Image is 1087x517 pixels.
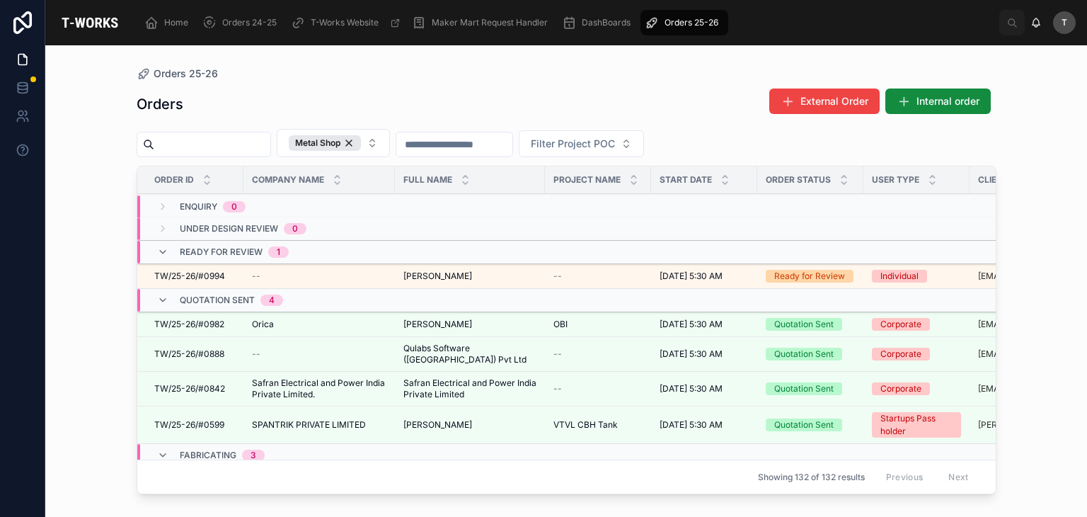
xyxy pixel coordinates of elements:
span: Client/Employee Email [978,174,1085,186]
a: [DATE] 5:30 AM [660,383,749,394]
span: [DATE] 5:30 AM [660,271,723,282]
span: Home [164,17,188,28]
div: Quotation Sent [774,318,834,331]
a: DashBoards [558,10,640,35]
a: [DATE] 5:30 AM [660,419,749,431]
div: Corporate [880,348,921,360]
span: Full Name [403,174,452,186]
a: VTVL CBH Tank [553,419,643,431]
a: [PERSON_NAME] [403,419,536,431]
span: TW/25-26/#0982 [154,319,224,330]
span: Orders 25-26 [154,67,218,81]
a: Quotation Sent [766,382,855,395]
span: Project Name [553,174,621,186]
span: Showing 132 of 132 results [758,472,865,483]
a: Quotation Sent [766,318,855,331]
span: -- [252,271,260,282]
div: Ready for Review [774,270,845,283]
span: Orica [252,319,274,330]
a: Safran Electrical and Power India Private Limited [403,377,536,400]
span: T [1062,17,1067,28]
a: [DATE] 5:30 AM [660,319,749,330]
span: Start Date [660,174,712,186]
a: TW/25-26/#0888 [154,348,235,360]
div: Quotation Sent [774,419,834,431]
span: Under Design Review [180,223,278,234]
h1: Orders [137,94,183,114]
button: Internal order [885,89,991,114]
img: App logo [57,11,123,34]
a: Corporate [872,348,961,360]
a: Corporate [872,382,961,395]
a: TW/25-26/#0994 [154,271,235,282]
span: -- [553,348,562,360]
span: -- [553,383,562,394]
div: Quotation Sent [774,382,834,395]
a: [DATE] 5:30 AM [660,271,749,282]
a: -- [553,348,643,360]
span: TW/25-26/#0994 [154,271,225,282]
a: TW/25-26/#0842 [154,383,235,394]
span: Enquiry [180,201,217,212]
a: -- [553,271,643,282]
a: -- [252,348,386,360]
a: Corporate [872,318,961,331]
a: Home [140,10,198,35]
div: Quotation Sent [774,348,834,360]
span: Ready for Review [180,246,263,258]
span: VTVL CBH Tank [553,419,618,431]
a: Quotation Sent [766,419,855,431]
span: Quotation Sent [180,295,255,306]
a: Orders 25-26 [137,67,218,81]
a: [EMAIL_ADDRESS] [978,348,1053,360]
a: Maker Mart Request Handler [408,10,558,35]
span: Fabricating [180,450,236,461]
span: External Order [800,94,868,108]
a: SPANTRIK PRIVATE LIMITED [252,419,386,431]
a: TW/25-26/#0982 [154,319,235,330]
a: [PERSON_NAME] [403,319,536,330]
a: T-Works Website [287,10,408,35]
a: Safran Electrical and Power India Private Limited. [252,377,386,400]
span: SPANTRIK PRIVATE LIMITED [252,419,366,431]
span: User Type [872,174,919,186]
span: [DATE] 5:30 AM [660,319,723,330]
a: Individual [872,270,961,283]
a: Orders 24-25 [198,10,287,35]
a: OBI [553,319,643,330]
span: [PERSON_NAME] [403,319,472,330]
span: TW/25-26/#0599 [154,419,224,431]
span: -- [553,271,562,282]
span: [DATE] 5:30 AM [660,348,723,360]
span: [PERSON_NAME] [403,271,472,282]
button: External Order [769,89,880,114]
span: -- [252,348,260,360]
div: Corporate [880,318,921,331]
span: DashBoards [582,17,631,28]
div: Individual [880,270,919,283]
span: Order ID [154,174,194,186]
span: [DATE] 5:30 AM [660,419,723,431]
a: TW/25-26/#0599 [154,419,235,431]
div: 4 [269,295,275,306]
a: Ready for Review [766,270,855,283]
a: Orica [252,319,386,330]
div: Corporate [880,382,921,395]
a: Startups Pass holder [872,412,961,438]
div: Startups Pass holder [880,412,953,438]
span: OBI [553,319,568,330]
div: 3 [251,450,256,461]
div: scrollable content [134,7,999,38]
div: 0 [231,201,237,212]
span: [DATE] 5:30 AM [660,383,723,394]
span: Orders 24-25 [222,17,277,28]
a: -- [252,271,386,282]
a: Orders 25-26 [640,10,728,35]
span: TW/25-26/#0888 [154,348,224,360]
button: Unselect METAL_SHOP [289,135,361,151]
a: Qulabs Software ([GEOGRAPHIC_DATA]) Pvt Ltd [403,343,536,365]
span: Orders 25-26 [665,17,718,28]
